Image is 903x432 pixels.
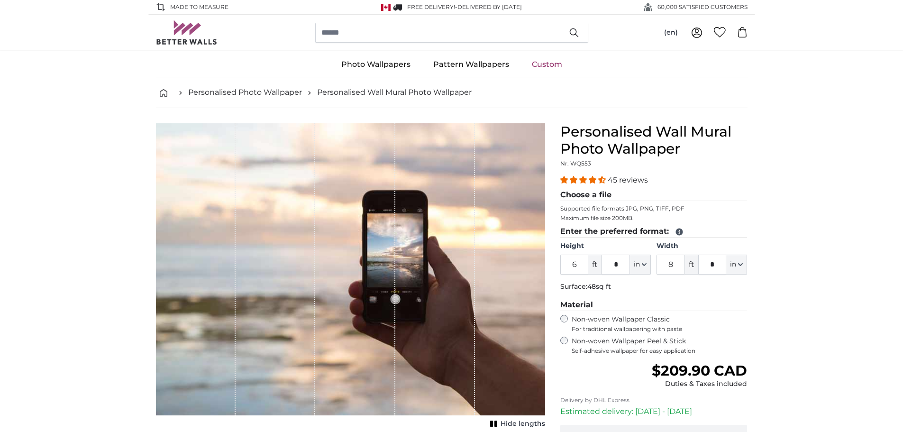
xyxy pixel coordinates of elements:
[630,255,651,275] button: in
[501,419,545,429] span: Hide lengths
[560,160,591,167] span: Nr. WQ553
[407,3,455,10] span: FREE delivery!
[156,20,218,45] img: Betterwalls
[657,24,685,41] button: (en)
[572,347,748,355] span: Self-adhesive wallpaper for easy application
[608,175,648,184] span: 45 reviews
[560,189,748,201] legend: Choose a file
[156,77,748,108] nav: breadcrumbs
[572,337,748,355] label: Non-woven Wallpaper Peel & Stick
[457,3,522,10] span: Delivered by [DATE]
[634,260,640,269] span: in
[560,299,748,311] legend: Material
[560,282,748,292] p: Surface:
[572,315,748,333] label: Non-woven Wallpaper Classic
[170,3,228,11] span: Made to Measure
[560,175,608,184] span: 4.36 stars
[572,325,748,333] span: For traditional wallpapering with paste
[685,255,698,275] span: ft
[657,3,748,11] span: 60,000 SATISFIED CUSTOMERS
[317,87,472,98] a: Personalised Wall Mural Photo Wallpaper
[657,241,747,251] label: Width
[560,205,748,212] p: Supported file formats JPG, PNG, TIFF, PDF
[587,282,611,291] span: 48sq ft
[422,52,520,77] a: Pattern Wallpapers
[652,379,747,389] div: Duties & Taxes included
[560,226,748,238] legend: Enter the preferred format:
[520,52,574,77] a: Custom
[188,87,302,98] a: Personalised Photo Wallpaper
[487,417,545,431] button: Hide lengths
[588,255,602,275] span: ft
[330,52,422,77] a: Photo Wallpapers
[455,3,522,10] span: -
[730,260,736,269] span: in
[726,255,747,275] button: in
[560,214,748,222] p: Maximum file size 200MB.
[560,241,651,251] label: Height
[652,362,747,379] span: $209.90 CAD
[560,396,748,404] p: Delivery by DHL Express
[381,4,391,11] img: Canada
[560,123,748,157] h1: Personalised Wall Mural Photo Wallpaper
[560,406,748,417] p: Estimated delivery: [DATE] - [DATE]
[156,123,545,431] div: 1 of 1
